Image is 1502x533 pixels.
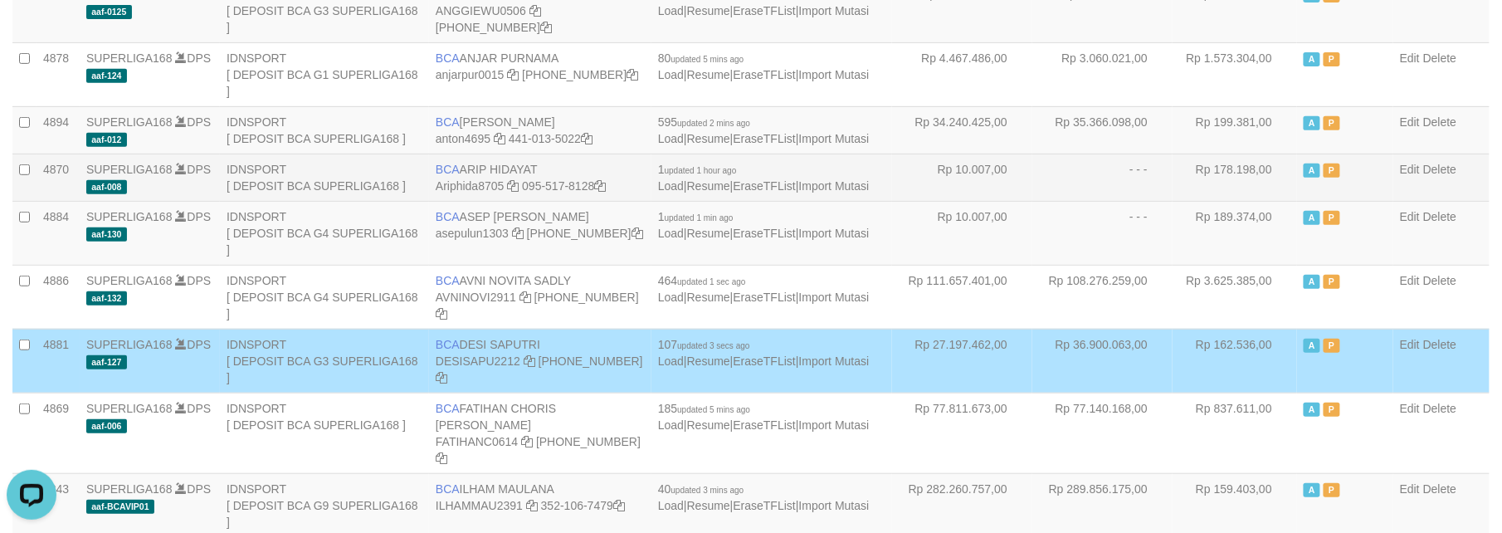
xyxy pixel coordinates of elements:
span: updated 2 mins ago [677,119,750,128]
td: Rp 178.198,00 [1173,154,1297,201]
span: 1 [658,210,734,223]
span: | | | [658,482,870,512]
span: updated 3 mins ago [671,486,744,495]
td: DPS [80,393,220,473]
a: Resume [687,4,730,17]
span: Active [1304,164,1320,178]
span: BCA [436,338,460,351]
a: EraseTFList [734,132,796,145]
a: Copy 4410135022 to clipboard [581,132,593,145]
span: 40 [658,482,744,496]
td: DPS [80,154,220,201]
a: anton4695 [436,132,490,145]
a: Load [658,227,684,240]
a: Import Mutasi [799,179,870,193]
td: IDNSPORT [ DEPOSIT BCA G4 SUPERLIGA168 ] [220,201,429,265]
td: IDNSPORT [ DEPOSIT BCA G1 SUPERLIGA168 ] [220,42,429,106]
a: Copy anton4695 to clipboard [494,132,505,145]
td: 4878 [37,42,80,106]
span: | | | [658,338,870,368]
a: Load [658,4,684,17]
span: Active [1304,403,1320,417]
a: Resume [687,499,730,512]
span: aaf-124 [86,69,127,83]
a: Copy asepulun1303 to clipboard [512,227,524,240]
td: ARIP HIDAYAT 095-517-8128 [429,154,651,201]
span: Paused [1324,403,1340,417]
a: Delete [1423,402,1456,415]
a: Delete [1423,210,1456,223]
td: Rp 189.374,00 [1173,201,1297,265]
span: 185 [658,402,750,415]
a: SUPERLIGA168 [86,338,173,351]
td: 4886 [37,265,80,329]
span: aaf-132 [86,291,127,306]
a: DESISAPU2212 [436,355,520,368]
span: BCA [436,51,460,65]
td: DPS [80,106,220,154]
span: Paused [1324,275,1340,289]
a: Resume [687,291,730,304]
a: Edit [1400,210,1420,223]
span: BCA [436,210,460,223]
a: Copy Ariphida8705 to clipboard [507,179,519,193]
span: BCA [436,163,460,176]
span: Active [1304,211,1320,225]
td: DPS [80,265,220,329]
a: Import Mutasi [799,132,870,145]
a: EraseTFList [734,227,796,240]
a: EraseTFList [734,179,796,193]
td: FATIHAN CHORIS [PERSON_NAME] [PHONE_NUMBER] [429,393,651,473]
td: - - - [1032,154,1173,201]
span: updated 1 min ago [665,213,734,222]
a: EraseTFList [734,499,796,512]
td: IDNSPORT [ DEPOSIT BCA G4 SUPERLIGA168 ] [220,265,429,329]
td: Rp 111.657.401,00 [892,265,1032,329]
a: EraseTFList [734,291,796,304]
td: 4894 [37,106,80,154]
a: Edit [1400,274,1420,287]
a: Edit [1400,115,1420,129]
a: Edit [1400,402,1420,415]
a: Copy FATIHANC0614 to clipboard [521,435,533,448]
span: Paused [1324,211,1340,225]
span: Active [1304,339,1320,353]
a: Copy 4062280135 to clipboard [436,307,447,320]
td: Rp 3.625.385,00 [1173,265,1297,329]
a: EraseTFList [734,418,796,432]
a: Copy 4062213373 to clipboard [540,21,552,34]
span: 464 [658,274,746,287]
a: Load [658,418,684,432]
td: Rp 36.900.063,00 [1032,329,1173,393]
a: Load [658,179,684,193]
a: Resume [687,179,730,193]
a: AVNINOVI2911 [436,291,516,304]
td: Rp 10.007,00 [892,201,1032,265]
td: Rp 77.811.673,00 [892,393,1032,473]
span: 107 [658,338,750,351]
a: SUPERLIGA168 [86,402,173,415]
span: Active [1304,116,1320,130]
a: SUPERLIGA168 [86,482,173,496]
a: Load [658,355,684,368]
span: Paused [1324,483,1340,497]
span: Paused [1324,52,1340,66]
span: updated 1 hour ago [665,166,737,175]
td: 4884 [37,201,80,265]
a: Import Mutasi [799,418,870,432]
a: Resume [687,418,730,432]
td: DPS [80,42,220,106]
a: Edit [1400,338,1420,351]
td: IDNSPORT [ DEPOSIT BCA SUPERLIGA168 ] [220,106,429,154]
a: Resume [687,355,730,368]
td: Rp 10.007,00 [892,154,1032,201]
span: BCA [436,274,460,287]
a: asepulun1303 [436,227,509,240]
span: updated 5 mins ago [671,55,744,64]
a: anjarpur0015 [436,68,505,81]
span: | | | [658,115,870,145]
a: Copy 0955178128 to clipboard [594,179,606,193]
td: DESI SAPUTRI [PHONE_NUMBER] [429,329,651,393]
td: Rp 3.060.021,00 [1032,42,1173,106]
a: Edit [1400,163,1420,176]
